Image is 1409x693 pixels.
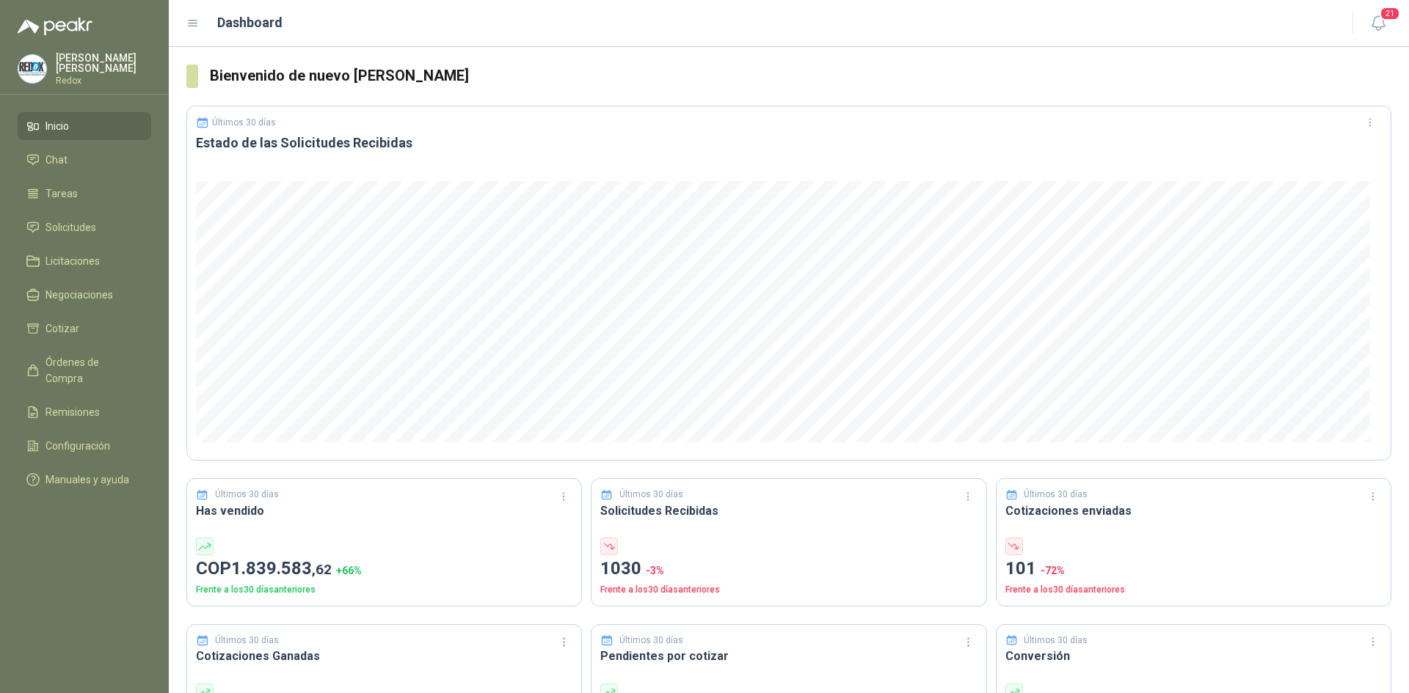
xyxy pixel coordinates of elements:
[196,502,572,520] h3: Has vendido
[18,348,151,392] a: Órdenes de Compra
[196,134,1382,152] h3: Estado de las Solicitudes Recibidas
[18,146,151,174] a: Chat
[231,558,332,579] span: 1.839.583
[600,502,977,520] h3: Solicitudes Recibidas
[1024,488,1088,502] p: Últimos 30 días
[18,55,46,83] img: Company Logo
[45,354,137,386] span: Órdenes de Compra
[1024,634,1088,648] p: Últimos 30 días
[646,565,664,576] span: -3 %
[196,555,572,583] p: COP
[212,117,276,128] p: Últimos 30 días
[18,315,151,342] a: Cotizar
[18,180,151,208] a: Tareas
[45,152,68,168] span: Chat
[1005,555,1382,583] p: 101
[45,118,69,134] span: Inicio
[336,565,362,576] span: + 66 %
[619,488,683,502] p: Últimos 30 días
[1041,565,1065,576] span: -72 %
[18,247,151,275] a: Licitaciones
[210,65,1391,87] h3: Bienvenido de nuevo [PERSON_NAME]
[56,76,151,85] p: Redox
[1365,10,1391,37] button: 21
[600,647,977,665] h3: Pendientes por cotizar
[619,634,683,648] p: Últimos 30 días
[45,320,79,337] span: Cotizar
[196,647,572,665] h3: Cotizaciones Ganadas
[18,213,151,241] a: Solicitudes
[18,398,151,426] a: Remisiones
[1005,502,1382,520] h3: Cotizaciones enviadas
[56,53,151,73] p: [PERSON_NAME] [PERSON_NAME]
[1380,7,1400,21] span: 21
[18,466,151,494] a: Manuales y ayuda
[45,219,96,235] span: Solicitudes
[45,472,129,488] span: Manuales y ayuda
[312,561,332,578] span: ,62
[45,404,100,420] span: Remisiones
[1005,647,1382,665] h3: Conversión
[18,18,92,35] img: Logo peakr
[45,438,110,454] span: Configuración
[215,488,279,502] p: Últimos 30 días
[45,253,100,269] span: Licitaciones
[215,634,279,648] p: Últimos 30 días
[196,583,572,597] p: Frente a los 30 días anteriores
[1005,583,1382,597] p: Frente a los 30 días anteriores
[600,583,977,597] p: Frente a los 30 días anteriores
[600,555,977,583] p: 1030
[18,112,151,140] a: Inicio
[45,287,113,303] span: Negociaciones
[18,432,151,460] a: Configuración
[217,12,283,33] h1: Dashboard
[45,186,78,202] span: Tareas
[18,281,151,309] a: Negociaciones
